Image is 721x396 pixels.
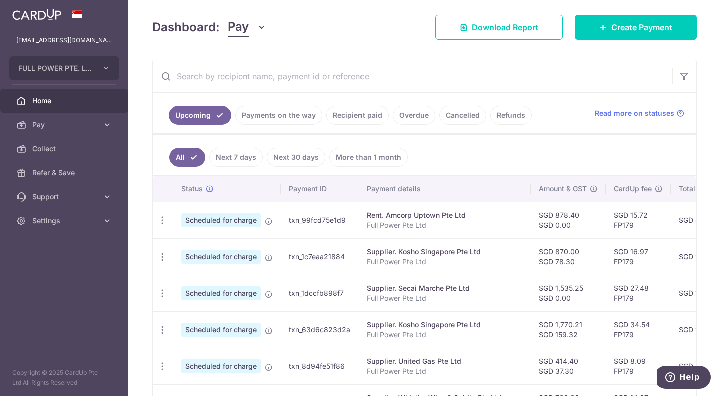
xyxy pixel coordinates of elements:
iframe: Opens a widget where you can find more information [657,366,711,391]
p: Full Power Pte Ltd [367,293,523,303]
div: Supplier. Kosho Singapore Pte Ltd [367,247,523,257]
td: SGD 414.40 SGD 37.30 [531,348,606,384]
span: Scheduled for charge [181,286,261,300]
span: Pay [228,18,249,37]
img: CardUp [12,8,61,20]
span: CardUp fee [614,184,652,194]
td: txn_1c7eaa21884 [281,238,358,275]
p: Full Power Pte Ltd [367,330,523,340]
a: Recipient paid [326,106,389,125]
span: Scheduled for charge [181,250,261,264]
div: Supplier. Secai Marche Pte Ltd [367,283,523,293]
td: SGD 34.54 FP179 [606,311,671,348]
button: FULL POWER PTE. LTD. [9,56,119,80]
p: Full Power Pte Ltd [367,257,523,267]
a: Create Payment [575,15,697,40]
h4: Dashboard: [152,18,220,36]
a: Next 7 days [209,148,263,167]
a: Refunds [490,106,532,125]
a: Overdue [393,106,435,125]
td: SGD 8.09 FP179 [606,348,671,384]
div: Supplier. United Gas Pte Ltd [367,356,523,366]
span: Status [181,184,203,194]
a: Read more on statuses [595,108,684,118]
span: Scheduled for charge [181,323,261,337]
a: Next 30 days [267,148,325,167]
p: Full Power Pte Ltd [367,366,523,376]
div: Rent. Amcorp Uptown Pte Ltd [367,210,523,220]
a: All [169,148,205,167]
a: Cancelled [439,106,486,125]
th: Payment ID [281,176,358,202]
td: SGD 27.48 FP179 [606,275,671,311]
span: Collect [32,144,98,154]
td: SGD 1,535.25 SGD 0.00 [531,275,606,311]
td: txn_63d6c823d2a [281,311,358,348]
td: txn_8d94fe51f86 [281,348,358,384]
td: txn_99fcd75e1d9 [281,202,358,238]
input: Search by recipient name, payment id or reference [153,60,672,92]
span: Total amt. [679,184,712,194]
a: Payments on the way [235,106,322,125]
td: SGD 870.00 SGD 78.30 [531,238,606,275]
span: Home [32,96,98,106]
td: txn_1dccfb898f7 [281,275,358,311]
span: Refer & Save [32,168,98,178]
td: SGD 16.97 FP179 [606,238,671,275]
span: Download Report [472,21,538,33]
a: Download Report [435,15,563,40]
span: FULL POWER PTE. LTD. [18,63,92,73]
td: SGD 878.40 SGD 0.00 [531,202,606,238]
span: Create Payment [611,21,672,33]
div: Supplier. Kosho Singapore Pte Ltd [367,320,523,330]
span: Support [32,192,98,202]
a: More than 1 month [329,148,408,167]
p: [EMAIL_ADDRESS][DOMAIN_NAME] [16,35,112,45]
a: Upcoming [169,106,231,125]
span: Read more on statuses [595,108,674,118]
span: Scheduled for charge [181,213,261,227]
button: Pay [228,18,266,37]
td: SGD 1,770.21 SGD 159.32 [531,311,606,348]
td: SGD 15.72 FP179 [606,202,671,238]
th: Payment details [358,176,531,202]
span: Amount & GST [539,184,587,194]
p: Full Power Pte Ltd [367,220,523,230]
span: Pay [32,120,98,130]
span: Scheduled for charge [181,359,261,373]
span: Settings [32,216,98,226]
